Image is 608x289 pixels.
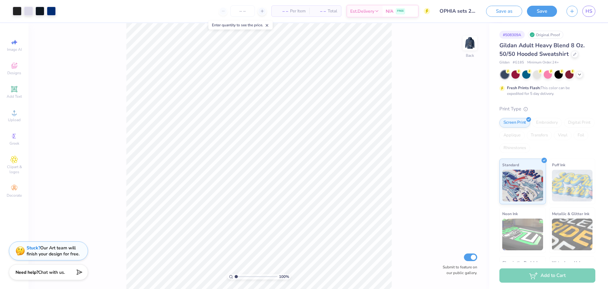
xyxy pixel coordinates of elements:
[328,8,337,15] span: Total
[552,161,565,168] span: Puff Ink
[208,21,273,30] div: Enter quantity to see the price.
[7,94,22,99] span: Add Text
[582,6,595,17] a: HS
[7,70,21,76] span: Designs
[38,269,65,275] span: Chat with us.
[397,9,404,13] span: FREE
[507,85,541,90] strong: Fresh Prints Flash:
[499,131,525,140] div: Applique
[435,5,481,17] input: Untitled Design
[528,31,563,39] div: Original Proof
[486,6,522,17] button: Save as
[554,131,572,140] div: Vinyl
[275,8,288,15] span: – –
[527,6,557,17] button: Save
[16,269,38,275] strong: Need help?
[230,5,255,17] input: – –
[573,131,588,140] div: Foil
[499,60,510,65] span: Gildan
[3,164,25,174] span: Clipart & logos
[279,274,289,279] span: 100 %
[350,8,374,15] span: Est. Delivery
[499,42,585,58] span: Gildan Adult Heavy Blend 8 Oz. 50/50 Hooded Sweatshirt
[502,259,538,266] span: Glow in the Dark Ink
[502,219,543,250] img: Neon Ink
[9,141,19,146] span: Greek
[552,170,593,201] img: Puff Ink
[499,143,530,153] div: Rhinestones
[439,264,477,276] label: Submit to feature on our public gallery.
[502,161,519,168] span: Standard
[552,259,581,266] span: Water based Ink
[527,60,559,65] span: Minimum Order: 24 +
[7,193,22,198] span: Decorate
[502,210,518,217] span: Neon Ink
[552,219,593,250] img: Metallic & Glitter Ink
[7,47,22,52] span: Image AI
[8,117,21,122] span: Upload
[507,85,585,96] div: This color can be expedited for 5 day delivery.
[499,31,525,39] div: # 508309A
[502,170,543,201] img: Standard
[499,118,530,128] div: Screen Print
[313,8,326,15] span: – –
[27,245,79,257] div: Our Art team will finish your design for free.
[513,60,524,65] span: # G185
[532,118,562,128] div: Embroidery
[290,8,306,15] span: Per Item
[27,245,40,251] strong: Stuck?
[552,210,589,217] span: Metallic & Glitter Ink
[466,53,474,58] div: Back
[464,37,476,49] img: Back
[586,8,592,15] span: HS
[527,131,552,140] div: Transfers
[564,118,595,128] div: Digital Print
[499,105,595,113] div: Print Type
[386,8,393,15] span: N/A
